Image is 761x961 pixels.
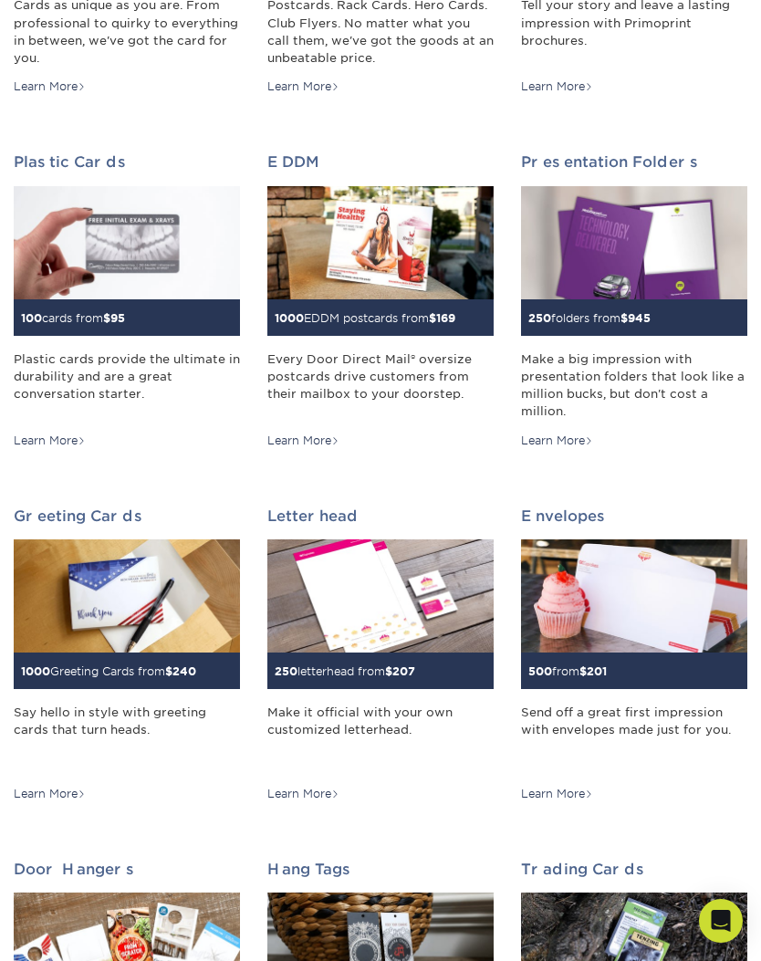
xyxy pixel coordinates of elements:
h2: EDDM [267,153,494,171]
div: Make a big impression with presentation folders that look like a million bucks, but don't cost a ... [521,350,747,420]
small: letterhead from [275,664,415,678]
a: Plastic Cards 100cards from$95 Plastic cards provide the ultimate in durability and are a great c... [14,153,240,448]
div: Learn More [14,433,86,449]
span: 169 [436,311,455,325]
img: Envelopes [521,539,747,653]
span: 250 [275,664,297,678]
a: Letterhead 250letterhead from$207 Make it official with your own customized letterhead. Learn More [267,507,494,802]
small: cards from [21,311,125,325]
iframe: Google Customer Reviews [5,905,155,955]
img: Plastic Cards [14,186,240,299]
span: $ [579,664,587,678]
span: 1000 [275,311,304,325]
div: Learn More [267,786,339,802]
span: 95 [110,311,125,325]
small: folders from [528,311,651,325]
a: Greeting Cards 1000Greeting Cards from$240 Say hello in style with greeting cards that turn heads... [14,507,240,802]
a: EDDM 1000EDDM postcards from$169 Every Door Direct Mail® oversize postcards drive customers from ... [267,153,494,448]
div: Learn More [521,433,593,449]
img: EDDM [267,186,494,299]
div: Open Intercom Messenger [699,899,743,943]
small: Greeting Cards from [21,664,196,678]
div: Say hello in style with greeting cards that turn heads. [14,704,240,773]
h2: Plastic Cards [14,153,240,171]
small: EDDM postcards from [275,311,455,325]
a: Envelopes 500from$201 Send off a great first impression with envelopes made just for you. Learn More [521,507,747,802]
h2: Hang Tags [267,861,494,878]
div: Learn More [14,786,86,802]
small: from [528,664,607,678]
span: 500 [528,664,552,678]
img: Presentation Folders [521,186,747,299]
a: Presentation Folders 250folders from$945 Make a big impression with presentation folders that loo... [521,153,747,448]
h2: Greeting Cards [14,507,240,525]
img: Letterhead [267,539,494,653]
span: 250 [528,311,551,325]
div: Learn More [267,433,339,449]
h2: Letterhead [267,507,494,525]
div: Learn More [267,78,339,95]
div: Send off a great first impression with envelopes made just for you. [521,704,747,773]
span: 100 [21,311,42,325]
span: $ [385,664,392,678]
div: Plastic cards provide the ultimate in durability and are a great conversation starter. [14,350,240,420]
div: Learn More [521,786,593,802]
h2: Trading Cards [521,861,747,878]
div: Make it official with your own customized letterhead. [267,704,494,773]
span: 1000 [21,664,50,678]
h2: Door Hangers [14,861,240,878]
h2: Envelopes [521,507,747,525]
span: 945 [628,311,651,325]
span: $ [429,311,436,325]
img: Greeting Cards [14,539,240,653]
div: Learn More [14,78,86,95]
span: $ [620,311,628,325]
span: $ [165,664,172,678]
span: 201 [587,664,607,678]
h2: Presentation Folders [521,153,747,171]
div: Every Door Direct Mail® oversize postcards drive customers from their mailbox to your doorstep. [267,350,494,420]
span: 240 [172,664,196,678]
span: $ [103,311,110,325]
div: Learn More [521,78,593,95]
span: 207 [392,664,415,678]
